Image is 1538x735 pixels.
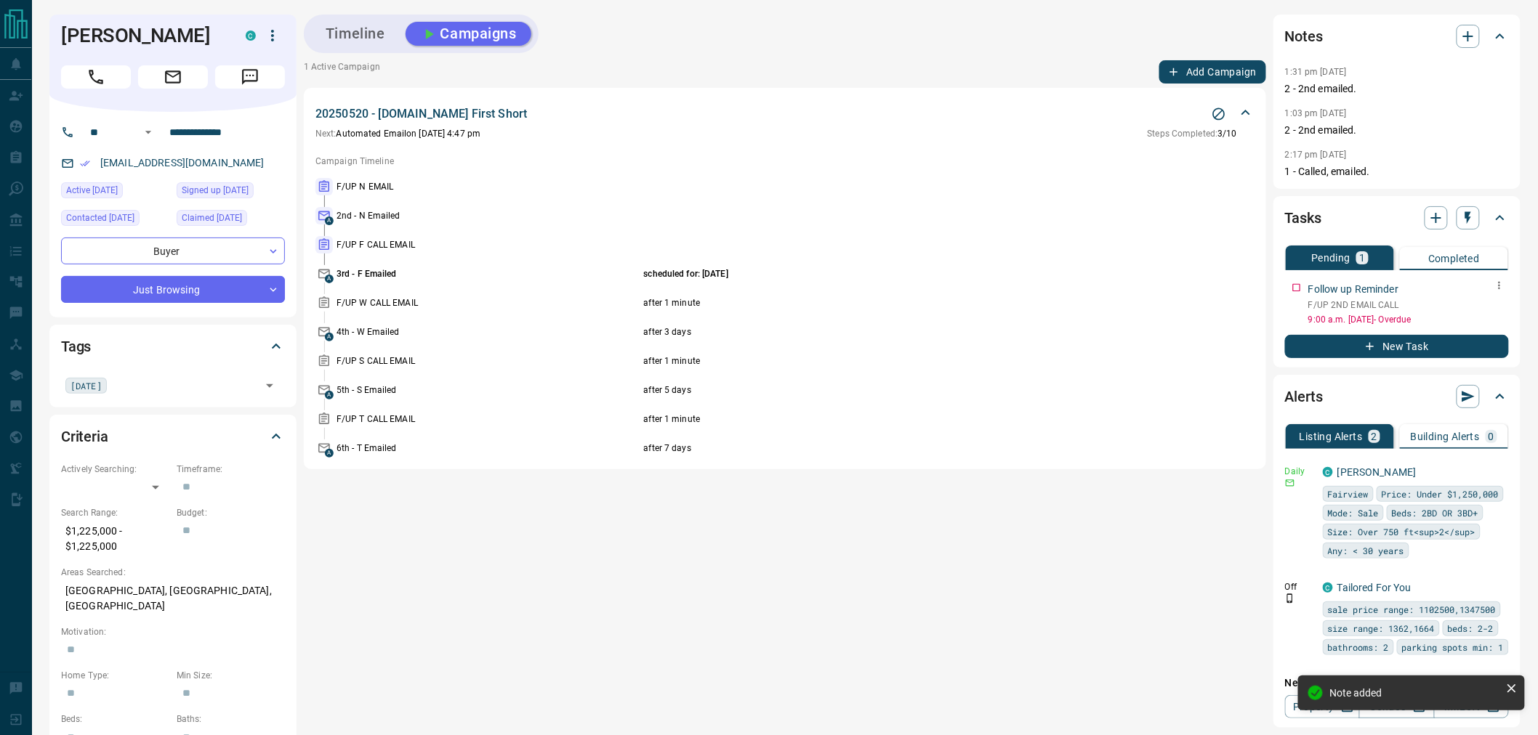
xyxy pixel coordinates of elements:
[61,712,169,726] p: Beds:
[1337,582,1412,593] a: Tailored For You
[1148,127,1237,140] p: 3 / 10
[1328,602,1496,617] span: sale price range: 1102500,1347500
[1337,466,1417,478] a: [PERSON_NAME]
[337,296,640,309] p: F/UP W CALL EMAIL
[337,209,640,222] p: 2nd - N Emailed
[61,425,108,448] h2: Criteria
[1285,379,1509,414] div: Alerts
[1285,675,1509,691] p: New Alert:
[182,183,249,198] span: Signed up [DATE]
[315,129,337,139] span: Next:
[1392,505,1478,520] span: Beds: 2BD OR 3BD+
[1285,67,1347,77] p: 1:31 pm [DATE]
[215,65,285,89] span: Message
[61,506,169,519] p: Search Range:
[1285,150,1347,160] p: 2:17 pm [DATE]
[325,391,334,399] span: A
[61,669,169,682] p: Home Type:
[337,413,640,426] p: F/UP T CALL EMAIL
[1308,299,1509,312] p: F/UP 2ND EMAIL CALL
[337,383,640,397] p: 5th - S Emailed
[315,127,480,140] p: Automated Email on [DATE] 4:47 pm
[61,566,285,579] p: Areas Searched:
[644,442,1150,455] p: after 7 days
[1285,478,1295,488] svg: Email
[644,383,1150,397] p: after 5 days
[1382,487,1499,501] span: Price: Under $1,250,000
[315,102,1255,143] div: 20250520 - [DOMAIN_NAME] First ShortStop CampaignNext:Automated Emailon [DATE] 4:47 pmSteps Compl...
[61,335,91,358] h2: Tags
[61,329,285,364] div: Tags
[177,182,285,203] div: Sun Sep 14 2025
[644,296,1150,309] p: after 1 minute
[1285,81,1509,97] p: 2 - 2nd emailed.
[1311,253,1350,263] p: Pending
[315,155,1255,168] p: Campaign Timeline
[177,210,285,230] div: Sun Sep 14 2025
[177,669,285,682] p: Min Size:
[304,60,380,84] p: 1 Active Campaign
[644,354,1150,367] p: after 1 minute
[337,442,640,455] p: 6th - T Emailed
[61,419,285,454] div: Criteria
[1428,253,1480,264] p: Completed
[1323,467,1333,477] div: condos.ca
[644,267,1150,280] p: scheduled for: [DATE]
[1285,580,1314,593] p: Off
[177,506,285,519] p: Budget:
[140,123,157,141] button: Open
[177,463,285,476] p: Timeframe:
[1285,593,1295,604] svg: Push Notification Only
[1285,465,1314,478] p: Daily
[1328,640,1389,654] span: bathrooms: 2
[80,158,90,168] svg: Email Verified
[1148,129,1218,139] span: Steps Completed:
[1328,487,1369,501] span: Fairview
[71,378,102,393] span: [DATE]
[61,65,131,89] span: Call
[325,275,334,283] span: A
[1285,19,1509,54] div: Notes
[1448,621,1494,635] span: beds: 2-2
[337,354,640,367] p: F/UP S CALL EMAIL
[1489,431,1494,442] p: 0
[66,211,134,225] span: Contacted [DATE]
[1300,431,1363,442] p: Listing Alerts
[1285,200,1509,235] div: Tasks
[1308,313,1509,326] p: 9:00 a.m. [DATE] - Overdue
[1285,108,1347,118] p: 1:03 pm [DATE]
[259,375,280,396] button: Open
[1159,60,1266,84] button: Add Campaign
[337,267,640,280] p: 3rd - F Emailed
[1285,385,1323,408] h2: Alerts
[325,333,334,341] span: A
[66,183,118,198] span: Active [DATE]
[61,579,285,618] p: [GEOGRAPHIC_DATA], [GEOGRAPHIC_DATA], [GEOGRAPHIC_DATA]
[61,210,169,230] div: Sun Sep 14 2025
[1372,431,1377,442] p: 2
[100,157,265,168] a: [EMAIL_ADDRESS][DOMAIN_NAME]
[1411,431,1480,442] p: Building Alerts
[1330,687,1500,699] div: Note added
[1328,524,1475,539] span: Size: Over 750 ft<sup>2</sup>
[337,238,640,251] p: F/UP F CALL EMAIL
[1285,695,1360,718] a: Property
[1285,164,1509,179] p: 1 - Called, emailed.
[1328,543,1404,558] span: Any: < 30 years
[138,65,208,89] span: Email
[61,519,169,559] p: $1,225,000 - $1,225,000
[61,463,169,476] p: Actively Searching:
[61,276,285,303] div: Just Browsing
[1285,25,1323,48] h2: Notes
[1402,640,1504,654] span: parking spots min: 1
[1308,282,1398,297] p: Follow up Reminder
[315,105,527,123] p: 20250520 - [DOMAIN_NAME] First Short
[325,449,334,458] span: A
[61,625,285,638] p: Motivation:
[644,325,1150,338] p: after 3 days
[337,180,640,193] p: F/UP N EMAIL
[1208,103,1230,125] button: Stop Campaign
[337,325,640,338] p: 4th - W Emailed
[1285,123,1509,138] p: 2 - 2nd emailed.
[61,237,285,264] div: Buyer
